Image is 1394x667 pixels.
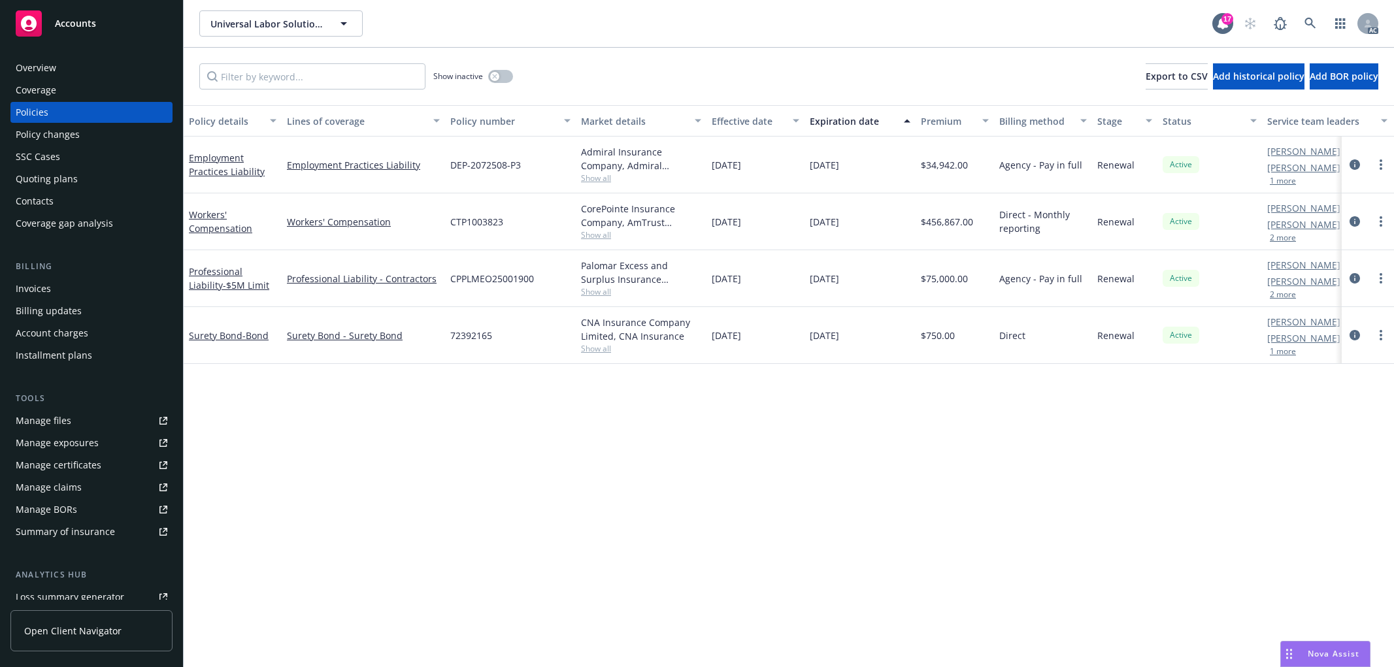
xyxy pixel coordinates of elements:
[994,105,1092,137] button: Billing method
[10,499,173,520] a: Manage BORs
[712,158,741,172] span: [DATE]
[1373,157,1389,172] a: more
[1310,70,1378,82] span: Add BOR policy
[10,57,173,78] a: Overview
[16,410,71,431] div: Manage files
[1267,161,1340,174] a: [PERSON_NAME]
[10,260,173,273] div: Billing
[10,146,173,167] a: SSC Cases
[921,114,974,128] div: Premium
[1157,105,1262,137] button: Status
[16,521,115,542] div: Summary of insurance
[581,229,701,240] span: Show all
[1267,201,1340,215] a: [PERSON_NAME]
[10,521,173,542] a: Summary of insurance
[916,105,994,137] button: Premium
[199,63,425,89] input: Filter by keyword...
[999,114,1072,128] div: Billing method
[1213,70,1304,82] span: Add historical policy
[712,215,741,229] span: [DATE]
[1221,13,1233,25] div: 17
[810,215,839,229] span: [DATE]
[581,202,701,229] div: CorePointe Insurance Company, AmTrust Financial Services, Risico Insurance Services, Inc.
[10,410,173,431] a: Manage files
[1373,327,1389,343] a: more
[16,169,78,189] div: Quoting plans
[10,587,173,608] a: Loss summary generator
[1270,291,1296,299] button: 2 more
[1347,327,1363,343] a: circleInformation
[1168,216,1194,227] span: Active
[810,114,896,128] div: Expiration date
[1267,10,1293,37] a: Report a Bug
[189,265,269,291] a: Professional Liability
[189,152,265,178] a: Employment Practices Liability
[450,114,556,128] div: Policy number
[450,272,534,285] span: CPPLMEO25001900
[1347,214,1363,229] a: circleInformation
[1213,63,1304,89] button: Add historical policy
[282,105,445,137] button: Lines of coverage
[210,17,324,31] span: Universal Labor Solutions, Inc.
[1347,157,1363,172] a: circleInformation
[1097,158,1135,172] span: Renewal
[1270,177,1296,185] button: 1 more
[921,272,968,285] span: $75,000.00
[16,191,54,212] div: Contacts
[1267,218,1340,231] a: [PERSON_NAME]
[10,432,173,453] a: Manage exposures
[16,146,60,167] div: SSC Cases
[1270,348,1296,355] button: 1 more
[1373,270,1389,286] a: more
[10,191,173,212] a: Contacts
[1310,63,1378,89] button: Add BOR policy
[712,329,741,342] span: [DATE]
[223,279,269,291] span: - $5M Limit
[1297,10,1323,37] a: Search
[16,213,113,234] div: Coverage gap analysis
[1280,641,1370,667] button: Nova Assist
[810,329,839,342] span: [DATE]
[189,114,262,128] div: Policy details
[1146,70,1208,82] span: Export to CSV
[16,57,56,78] div: Overview
[199,10,363,37] button: Universal Labor Solutions, Inc.
[450,158,521,172] span: DEP-2072508-P3
[1262,105,1393,137] button: Service team leaders
[999,208,1087,235] span: Direct - Monthly reporting
[10,392,173,405] div: Tools
[10,5,173,42] a: Accounts
[1097,114,1138,128] div: Stage
[184,105,282,137] button: Policy details
[1327,10,1353,37] a: Switch app
[10,278,173,299] a: Invoices
[287,215,440,229] a: Workers' Compensation
[24,624,122,638] span: Open Client Navigator
[189,208,252,235] a: Workers' Compensation
[805,105,916,137] button: Expiration date
[10,301,173,321] a: Billing updates
[16,80,56,101] div: Coverage
[1270,234,1296,242] button: 2 more
[581,259,701,286] div: Palomar Excess and Surplus Insurance Company, Palomar, CRC Group
[1267,258,1340,272] a: [PERSON_NAME]
[581,286,701,297] span: Show all
[10,345,173,366] a: Installment plans
[921,158,968,172] span: $34,942.00
[287,272,440,285] a: Professional Liability - Contractors
[10,323,173,344] a: Account charges
[1168,329,1194,341] span: Active
[999,329,1025,342] span: Direct
[999,158,1082,172] span: Agency - Pay in full
[1168,272,1194,284] span: Active
[16,102,48,123] div: Policies
[1237,10,1263,37] a: Start snowing
[1146,63,1208,89] button: Export to CSV
[810,158,839,172] span: [DATE]
[1267,274,1340,288] a: [PERSON_NAME]
[581,145,701,172] div: Admiral Insurance Company, Admiral Insurance Group ([PERSON_NAME] Corporation), [PERSON_NAME] & [...
[10,477,173,498] a: Manage claims
[581,316,701,343] div: CNA Insurance Company Limited, CNA Insurance
[10,124,173,145] a: Policy changes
